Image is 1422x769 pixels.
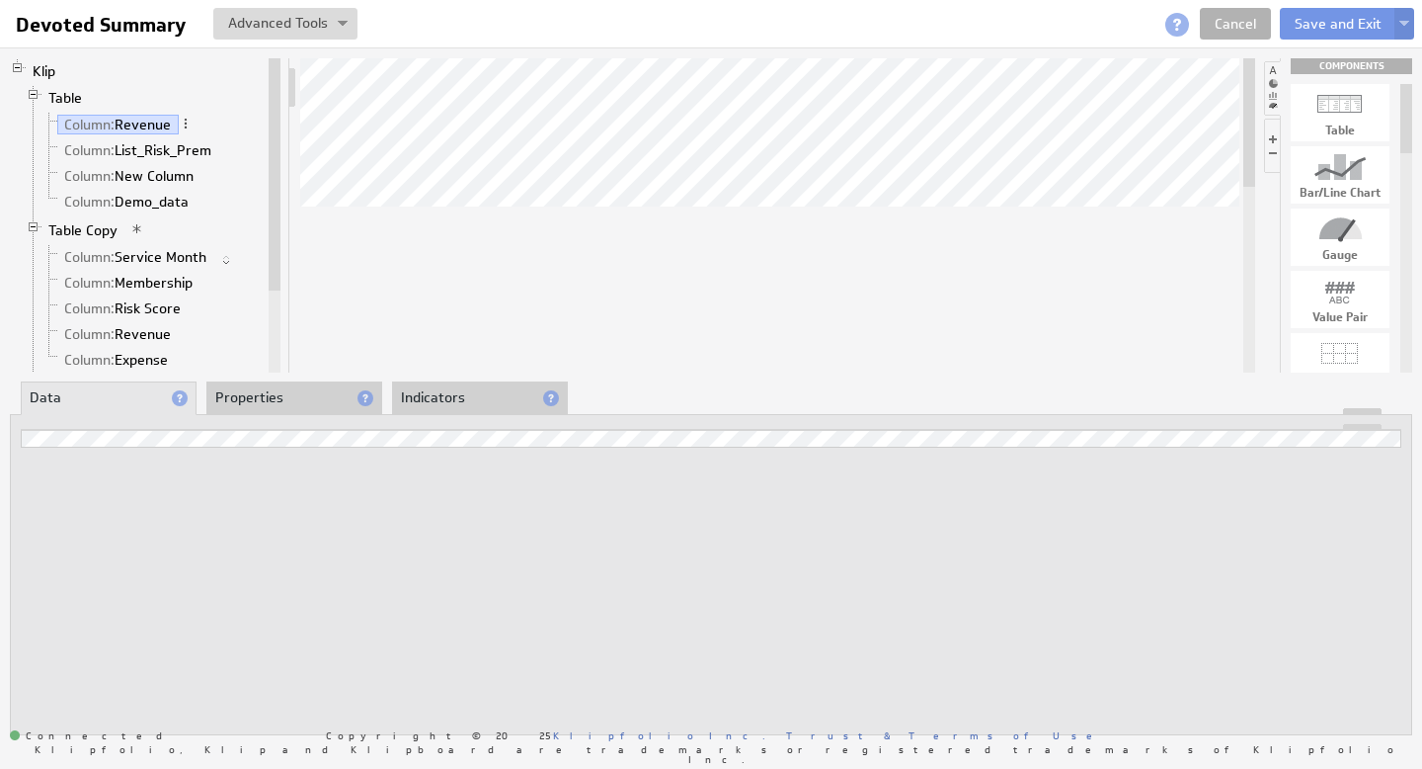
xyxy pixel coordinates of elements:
a: Column: Membership [57,273,200,293]
span: Column: [64,167,115,185]
a: Column: Revenue [57,115,179,134]
a: Klip [26,61,63,81]
a: Column: Expense [57,350,176,370]
span: Column: [64,274,115,292]
li: Indicators [392,382,568,415]
div: Drag & drop components onto the workspace [1291,58,1412,74]
div: Gauge [1291,249,1389,261]
div: Bar/Line Chart [1291,187,1389,199]
button: Save and Exit [1280,8,1396,40]
a: Klipfolio Inc. [553,728,765,742]
span: Column: [64,299,115,317]
li: Data [21,382,197,415]
a: Cancel [1200,8,1271,40]
a: Trust & Terms of Use [786,728,1106,742]
span: Column: [64,193,115,211]
input: Devoted Summary [8,8,201,42]
span: Column: [64,141,115,159]
li: Properties [206,382,382,415]
a: Table [41,88,90,108]
img: button-savedrop.png [1399,21,1409,29]
img: button-savedrop.png [338,21,348,29]
div: Value Pair [1291,311,1389,323]
li: Hide or show the component palette [1264,61,1281,116]
span: More actions [179,117,193,130]
span: Connected: ID: dpnc-26 Online: true [10,730,174,742]
a: Column: Demo_data [57,192,197,212]
span: Column: [64,116,115,133]
div: Table [1291,125,1389,136]
span: Column: [64,351,115,369]
span: Klipfolio, Klip and Klipboard are trademarks or registered trademarks of Klipfolio Inc. [20,744,1412,764]
span: Sorted Newest to Oldest [219,253,233,267]
span: View applied actions [130,222,144,236]
a: Column: List_Risk_Prem [57,140,219,160]
a: Column: New Column [57,166,201,186]
a: Table Copy [41,220,125,240]
a: Column: Service Month [57,247,214,267]
span: Copyright © 2025 [326,730,765,740]
a: Column: Risk Score [57,299,189,318]
li: Hide or show the component controls palette [1264,119,1280,173]
span: Column: [64,248,115,266]
a: Column: Revenue [57,324,179,344]
span: Column: [64,325,115,343]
